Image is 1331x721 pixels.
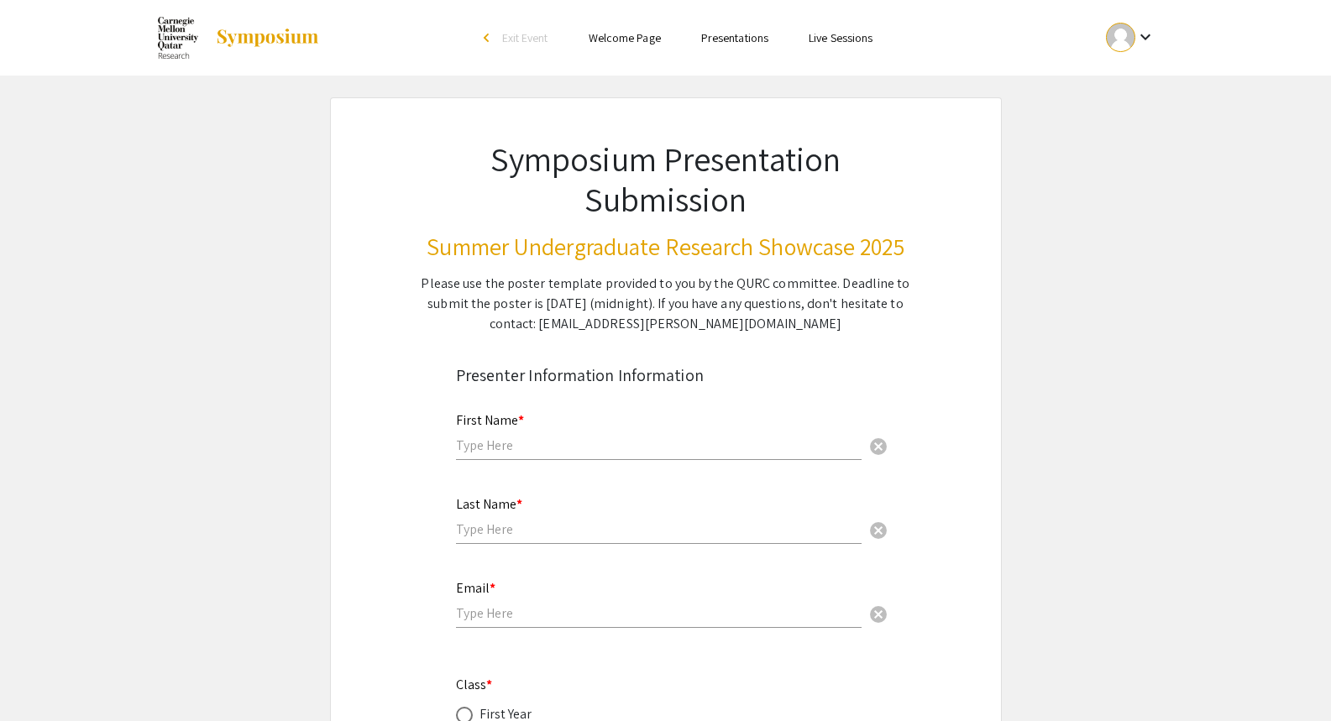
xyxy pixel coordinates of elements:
div: Please use the poster template provided to you by the QURC committee. Deadline to submit the post... [412,274,920,334]
mat-label: Last Name [456,495,522,513]
mat-label: Class [456,676,493,693]
mat-label: First Name [456,411,524,429]
h1: Symposium Presentation Submission [412,138,920,219]
button: Clear [862,596,895,630]
span: cancel [868,436,888,457]
button: Expand account dropdown [1088,18,1173,56]
button: Clear [862,512,895,546]
span: Exit Event [502,30,548,45]
input: Type Here [456,520,862,538]
h3: Summer Undergraduate Research Showcase 2025 [412,232,920,261]
a: Welcome Page [589,30,661,45]
iframe: Chat [13,645,71,708]
img: Summer Undergraduate Research Showcase 2025 [158,17,198,59]
div: arrow_back_ios [484,33,494,43]
a: Live Sessions [809,30,872,45]
mat-icon: Expand account dropdown [1135,27,1155,47]
div: Presenter Information Information [456,363,876,388]
mat-label: Email [456,579,495,597]
input: Type Here [456,604,862,622]
img: Symposium by ForagerOne [215,28,320,48]
button: Clear [862,429,895,462]
span: cancel [868,520,888,541]
span: cancel [868,604,888,624]
a: Summer Undergraduate Research Showcase 2025 [158,17,320,59]
input: Type Here [456,436,862,454]
a: Presentations [701,30,768,45]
